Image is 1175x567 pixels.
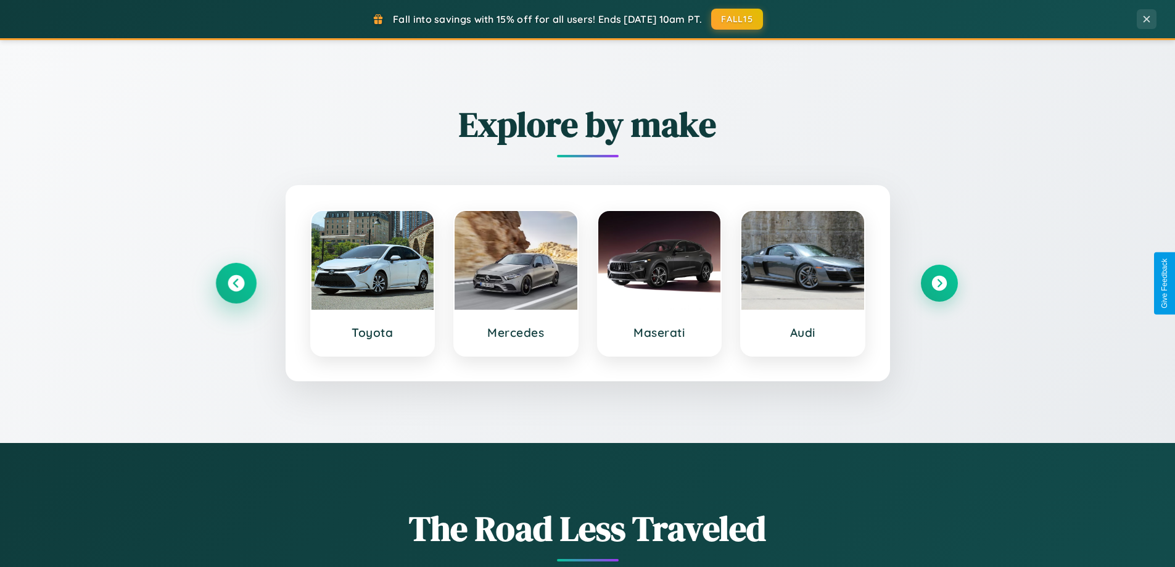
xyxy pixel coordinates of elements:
[218,101,958,148] h2: Explore by make
[324,325,422,340] h3: Toyota
[754,325,852,340] h3: Audi
[218,505,958,552] h1: The Road Less Traveled
[711,9,763,30] button: FALL15
[467,325,565,340] h3: Mercedes
[611,325,709,340] h3: Maserati
[1160,259,1169,308] div: Give Feedback
[393,13,702,25] span: Fall into savings with 15% off for all users! Ends [DATE] 10am PT.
